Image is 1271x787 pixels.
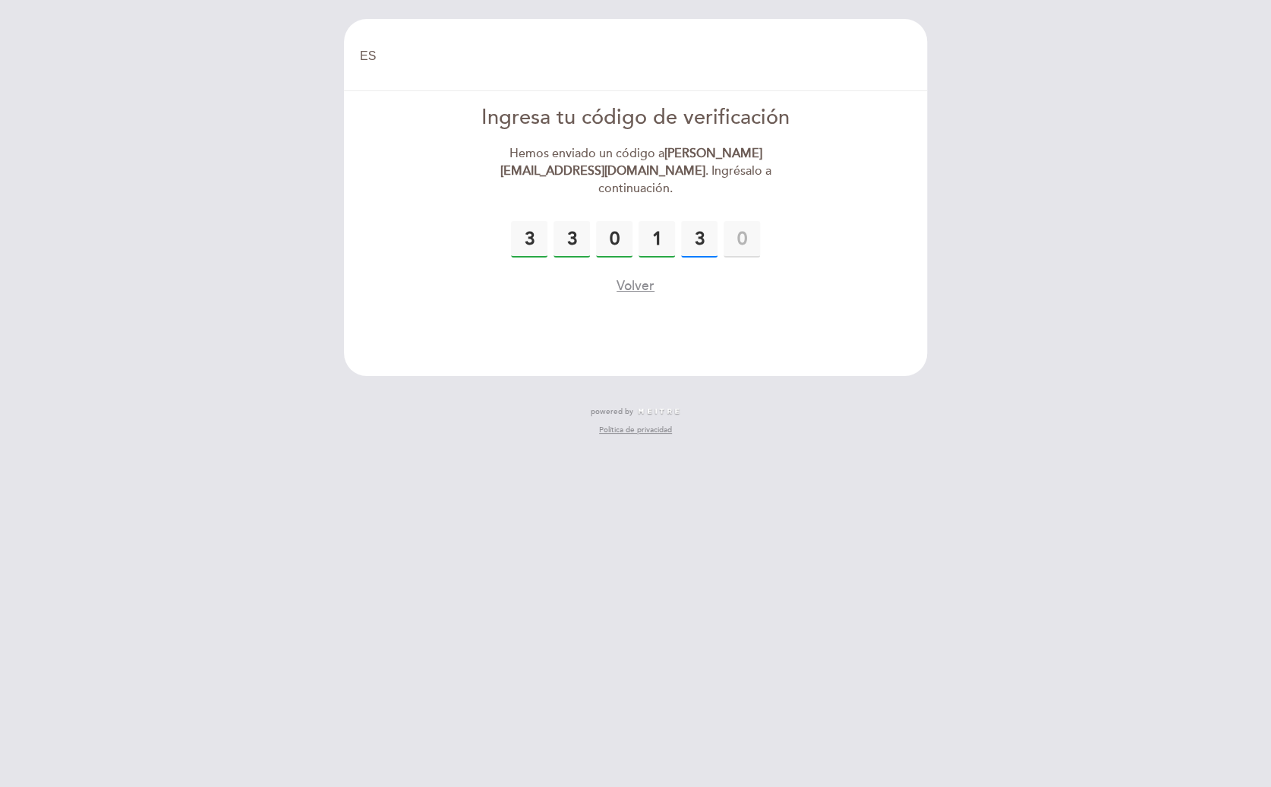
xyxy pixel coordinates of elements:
input: 0 [681,221,717,258]
div: Ingresa tu código de verificación [462,103,810,133]
img: MEITRE [637,408,680,416]
div: Hemos enviado un código a . Ingrésalo a continuación. [462,145,810,198]
input: 0 [596,221,632,258]
input: 0 [511,221,547,258]
input: 0 [724,221,760,258]
a: Política de privacidad [599,425,672,435]
button: Volver [617,277,654,296]
strong: [PERSON_NAME][EMAIL_ADDRESS][DOMAIN_NAME] [500,146,762,179]
span: powered by [591,406,633,417]
input: 0 [639,221,675,258]
input: 0 [553,221,590,258]
a: powered by [591,406,680,417]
